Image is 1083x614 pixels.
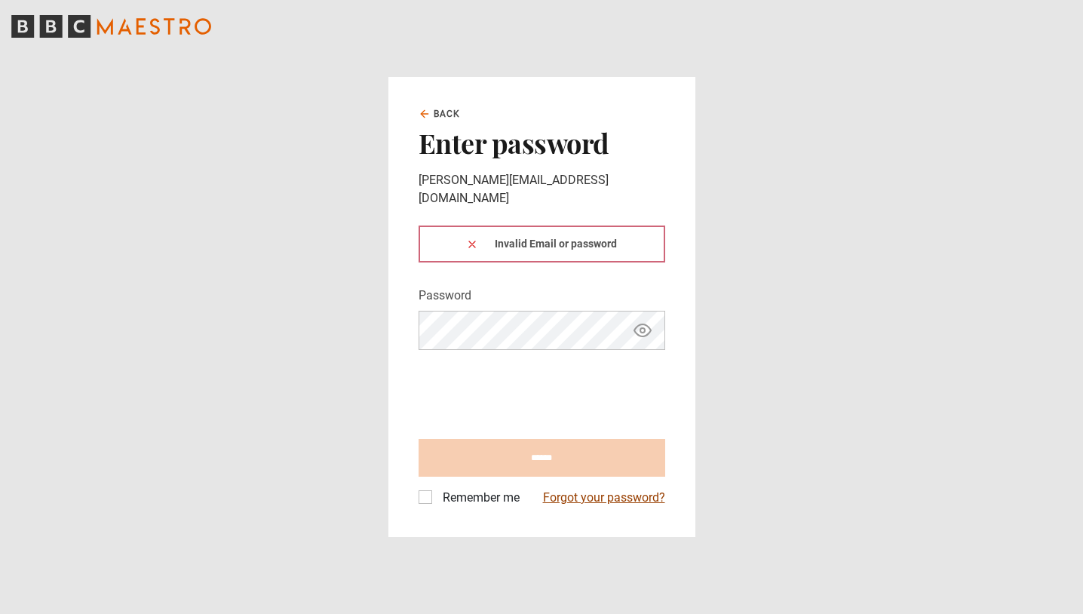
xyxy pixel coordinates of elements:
a: Back [419,107,461,121]
h2: Enter password [419,127,665,158]
p: [PERSON_NAME][EMAIL_ADDRESS][DOMAIN_NAME] [419,171,665,207]
label: Password [419,287,471,305]
iframe: reCAPTCHA [419,362,648,421]
svg: BBC Maestro [11,15,211,38]
button: Show password [630,318,655,344]
label: Remember me [437,489,520,507]
span: Back [434,107,461,121]
div: Invalid Email or password [419,226,665,262]
a: Forgot your password? [543,489,665,507]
